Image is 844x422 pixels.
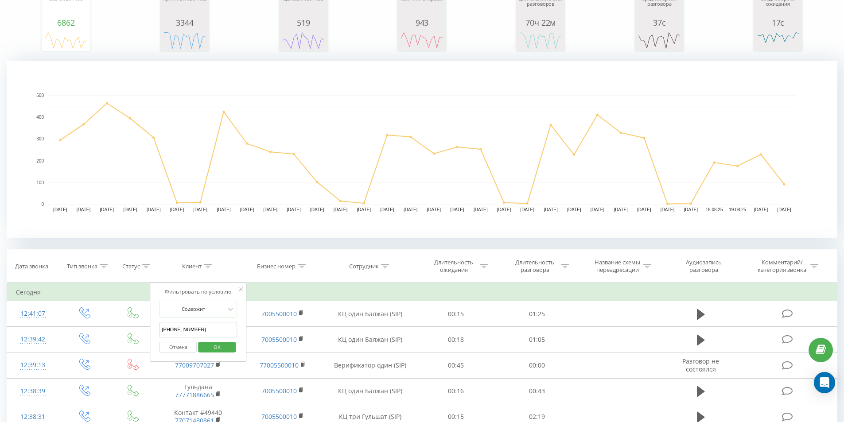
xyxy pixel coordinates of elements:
text: [DATE] [100,207,114,212]
text: 500 [36,93,44,98]
text: [DATE] [777,207,791,212]
a: 77005500010 [260,361,299,369]
td: 00:00 [497,352,578,378]
svg: A chart. [7,61,837,238]
span: OK [205,340,229,354]
text: [DATE] [217,207,231,212]
text: [DATE] [684,207,698,212]
text: [DATE] [544,207,558,212]
div: 12:39:42 [16,331,50,348]
text: [DATE] [147,207,161,212]
text: [DATE] [193,207,207,212]
a: 77771886665 [175,391,214,399]
svg: A chart. [637,27,681,54]
td: Верификатор один (SIP) [325,352,416,378]
td: 00:15 [416,301,497,327]
text: [DATE] [380,207,394,212]
a: 7005500010 [261,387,297,395]
div: 12:38:39 [16,383,50,400]
td: 00:45 [416,352,497,378]
div: Длительность ожидания [430,259,478,274]
svg: A chart. [518,27,563,54]
text: 200 [36,159,44,163]
td: 01:25 [497,301,578,327]
div: 519 [281,18,326,27]
text: [DATE] [170,207,184,212]
text: [DATE] [637,207,651,212]
div: 37с [637,18,681,27]
div: Open Intercom Messenger [814,372,835,393]
td: 00:43 [497,378,578,404]
text: [DATE] [334,207,348,212]
div: A chart. [756,27,800,54]
span: Разговор не состоялся [682,357,719,373]
div: Клиент [182,263,202,270]
a: 7005500010 [261,412,297,421]
td: 00:16 [416,378,497,404]
div: Длительность разговора [511,259,559,274]
button: OK [198,342,236,353]
text: [DATE] [264,207,278,212]
svg: A chart. [281,27,326,54]
text: [DATE] [287,207,301,212]
a: 7005500010 [261,335,297,344]
text: [DATE] [427,207,441,212]
text: 100 [36,180,44,185]
div: 12:41:07 [16,305,50,322]
text: 19.08.25 [729,207,746,212]
svg: A chart. [400,27,444,54]
td: 00:18 [416,327,497,352]
text: 18.08.25 [706,207,723,212]
td: КЦ один Балжан (SIP) [325,378,416,404]
div: Дата звонка [15,263,48,270]
div: Фильтровать по условию [159,287,237,296]
svg: A chart. [44,27,88,54]
div: 70ч 22м [518,18,563,27]
div: Сотрудник [349,263,379,270]
div: Аудиозапись разговора [675,259,732,274]
div: 943 [400,18,444,27]
text: [DATE] [520,207,534,212]
text: [DATE] [754,207,768,212]
text: [DATE] [567,207,581,212]
div: 6862 [44,18,88,27]
text: [DATE] [591,207,605,212]
div: Статус [122,263,140,270]
text: [DATE] [53,207,67,212]
td: 01:05 [497,327,578,352]
text: 300 [36,137,44,142]
td: КЦ один Балжан (SIP) [325,327,416,352]
text: 400 [36,115,44,120]
text: [DATE] [77,207,91,212]
text: [DATE] [497,207,511,212]
div: Бизнес номер [257,263,296,270]
text: [DATE] [614,207,628,212]
text: [DATE] [240,207,254,212]
text: [DATE] [474,207,488,212]
div: Название схемы переадресации [594,259,641,274]
div: Тип звонка [67,263,97,270]
text: [DATE] [310,207,324,212]
input: Введите значение [159,322,237,337]
text: [DATE] [357,207,371,212]
td: Сегодня [7,283,837,301]
div: 17с [756,18,800,27]
a: 7005500010 [261,310,297,318]
div: 12:39:13 [16,356,50,374]
button: Отмена [159,342,197,353]
td: КЦ один Балжан (SIP) [325,301,416,327]
text: [DATE] [404,207,418,212]
text: 0 [41,202,44,207]
div: 3344 [163,18,207,27]
td: Гульдана [156,378,240,404]
svg: A chart. [163,27,207,54]
a: 77009707027 [175,361,214,369]
text: [DATE] [450,207,464,212]
text: [DATE] [661,207,675,212]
